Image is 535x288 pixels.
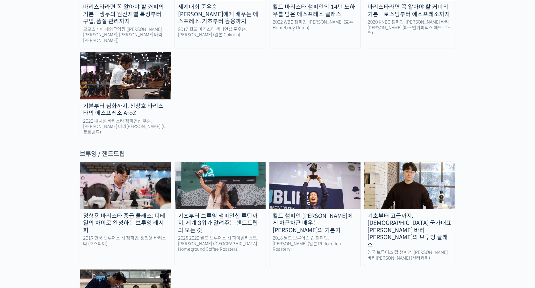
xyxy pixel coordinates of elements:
[80,27,171,44] div: 모모스커피 해외무역팀 ([PERSON_NAME], [PERSON_NAME], [PERSON_NAME] 바리[PERSON_NAME])
[175,162,266,209] img: from-brewing-basics-to-competition_course-thumbnail.jpg
[80,150,455,158] div: 브루잉 / 핸드드립
[80,212,171,234] div: 정형용 바리스타 중급 클래스: 디테일의 차이로 완성하는 브루잉 레시피
[80,162,171,266] a: 정형용 바리스타 중급 클래스: 디테일의 차이로 완성하는 브루잉 레시피 2019 한국 브루어스 컵 챔피언, 정형용 바리스타 (코스피어)
[175,27,266,38] div: 2017 월드 바리스타 챔피언십 준우승, [PERSON_NAME] (일본 Cokuun)
[82,202,122,218] a: 설정
[175,212,266,234] div: 기초부터 브루잉 챔피언십 루틴까지, 세계 3위가 알려주는 핸드드립의 모든 것
[269,235,360,252] div: 2016 월드 브루어스 컵 챔피언, [PERSON_NAME] (일본 Philocoffea Roastery)
[80,235,171,247] div: 2019 한국 브루어스 컵 챔피언, 정형용 바리스타 (코스피어)
[20,212,24,217] span: 홈
[269,4,360,18] div: 월드 바리스타 챔피언의 14년 노하우를 담은 에스프레소 클래스
[364,212,455,248] div: 기초부터 고급까지, [DEMOGRAPHIC_DATA] 국가대표 [PERSON_NAME] 바리[PERSON_NAME]의 브루잉 클래스
[98,212,106,217] span: 설정
[80,103,171,117] div: 기본부터 심화까지, 신창호 바리스타의 에스프레소 AtoZ
[364,162,456,266] a: 기초부터 고급까지, [DEMOGRAPHIC_DATA] 국가대표 [PERSON_NAME] 바리[PERSON_NAME]의 브루잉 클래스 영국 브루어스 컵 챔피언, [PERSON_...
[42,202,82,218] a: 대화
[2,202,42,218] a: 홈
[269,212,360,234] div: 월드 챔피언 [PERSON_NAME]에게 차근차근 배우는 [PERSON_NAME]의 기본기
[269,162,360,209] img: fundamentals-of-brewing_course-thumbnail.jpeg
[364,4,455,18] div: 바리스타라면 꼭 알아야 할 커피의 기본 – 로스팅부터 에스프레소까지
[80,52,171,140] a: 기본부터 심화까지, 신창호 바리스타의 에스프레소 AtoZ 2022 내셔널 바리스타 챔피언십 우승, [PERSON_NAME] 바리[PERSON_NAME] (디폴트밸류)
[269,162,361,266] a: 월드 챔피언 [PERSON_NAME]에게 차근차근 배우는 [PERSON_NAME]의 기본기 2016 월드 브루어스 컵 챔피언, [PERSON_NAME] (일본 Philocof...
[80,119,171,135] div: 2022 내셔널 바리스타 챔피언십 우승, [PERSON_NAME] 바리[PERSON_NAME] (디폴트밸류)
[364,250,455,261] div: 영국 브루어스 컵 챔피언, [PERSON_NAME] 바리[PERSON_NAME] (센터커피)
[269,19,360,31] div: 2022 WBC 챔피언, [PERSON_NAME] (호주 Homebody Union)
[364,19,455,36] div: 2020 KNBC 챔피언, [PERSON_NAME] 바리[PERSON_NAME] (파스텔커피웍스 헤드 로스터)
[364,162,455,209] img: sanghopark-thumbnail.jpg
[58,212,66,217] span: 대화
[175,235,266,252] div: 2025 2022 월드 브루어스 컵 파이널리스트, [PERSON_NAME] ([GEOGRAPHIC_DATA] Homeground Coffee Roasters)
[80,162,171,209] img: advanced-brewing_course-thumbnail.jpeg
[175,162,266,266] a: 기초부터 브루잉 챔피언십 루틴까지, 세계 3위가 알려주는 핸드드립의 모든 것 2025 2022 월드 브루어스 컵 파이널리스트, [PERSON_NAME] ([GEOGRAPHIC...
[175,4,266,25] div: 세계대회 준우승 [PERSON_NAME]에게 배우는 에스프레소, 기초부터 응용까지
[80,4,171,25] div: 바리스타라면 꼭 알아야 할 커피의 기본 – 생두의 원산지별 특징부터 구입, 품질 관리까지
[80,52,171,99] img: changhoshin_thumbnail2.jpeg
